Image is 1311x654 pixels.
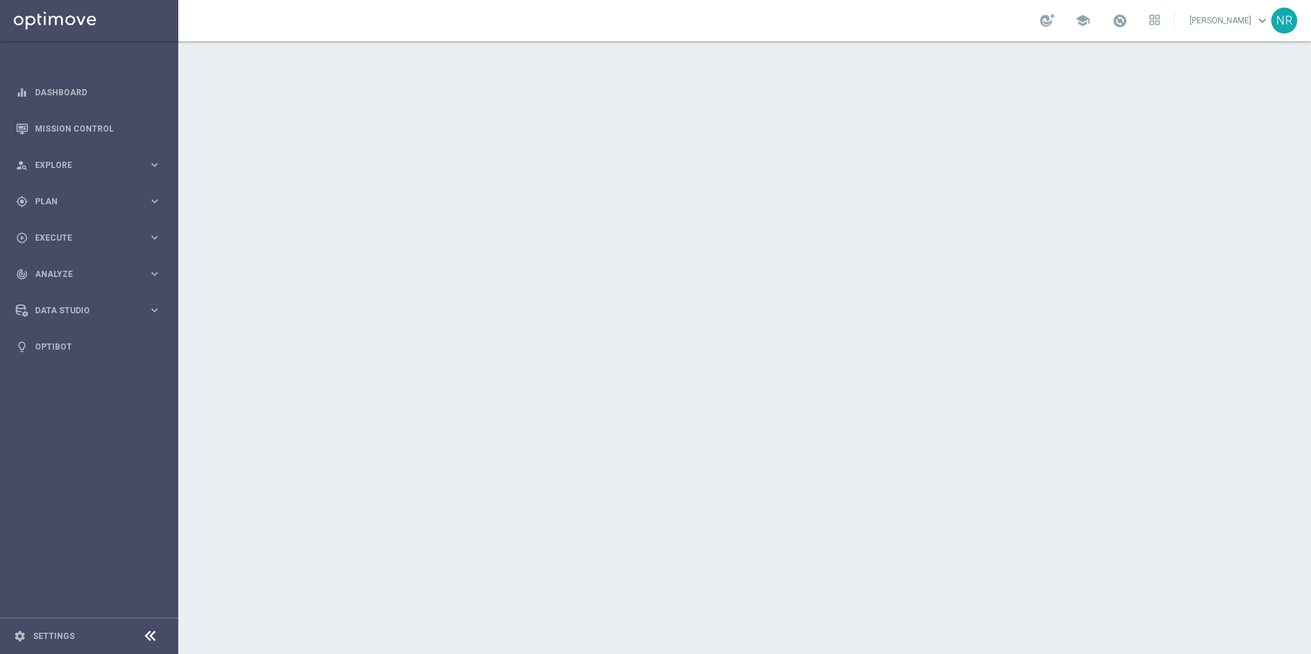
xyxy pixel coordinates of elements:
[16,328,161,365] div: Optibot
[35,234,148,242] span: Execute
[15,305,162,316] button: Data Studio keyboard_arrow_right
[16,232,28,244] i: play_circle_outline
[15,232,162,243] button: play_circle_outline Execute keyboard_arrow_right
[35,110,161,147] a: Mission Control
[16,304,148,317] div: Data Studio
[35,270,148,278] span: Analyze
[35,197,148,206] span: Plan
[16,268,28,280] i: track_changes
[14,630,26,642] i: settings
[148,304,161,317] i: keyboard_arrow_right
[15,196,162,207] button: gps_fixed Plan keyboard_arrow_right
[148,195,161,208] i: keyboard_arrow_right
[16,341,28,353] i: lightbulb
[16,268,148,280] div: Analyze
[16,86,28,99] i: equalizer
[15,87,162,98] button: equalizer Dashboard
[1271,8,1297,34] div: NR
[16,74,161,110] div: Dashboard
[148,158,161,171] i: keyboard_arrow_right
[16,159,148,171] div: Explore
[15,269,162,280] button: track_changes Analyze keyboard_arrow_right
[35,74,161,110] a: Dashboard
[35,161,148,169] span: Explore
[15,341,162,352] button: lightbulb Optibot
[148,231,161,244] i: keyboard_arrow_right
[1188,10,1271,31] a: [PERSON_NAME]keyboard_arrow_down
[16,195,28,208] i: gps_fixed
[16,232,148,244] div: Execute
[35,328,161,365] a: Optibot
[33,632,75,640] a: Settings
[15,160,162,171] button: person_search Explore keyboard_arrow_right
[16,195,148,208] div: Plan
[35,306,148,315] span: Data Studio
[148,267,161,280] i: keyboard_arrow_right
[16,159,28,171] i: person_search
[1075,13,1090,28] span: school
[1255,13,1270,28] span: keyboard_arrow_down
[15,123,162,134] button: Mission Control
[16,110,161,147] div: Mission Control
